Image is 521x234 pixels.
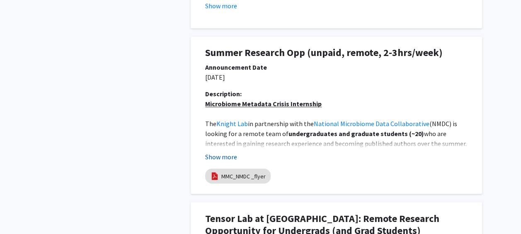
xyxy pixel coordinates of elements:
[205,89,468,99] div: Description:
[288,129,424,138] strong: undergraduates and graduate students (~20)
[205,129,468,158] span: who are interested in gaining research experience and becoming published authors over the summer....
[248,119,314,128] span: in partnership with the
[314,119,429,128] a: National Microbiome Data Collaborative
[205,1,237,11] button: Show more
[216,119,248,128] a: Knight Lab
[205,72,468,82] p: [DATE]
[205,100,322,108] u: Microbiome Metadata Crisis Internship
[205,152,237,162] button: Show more
[205,119,216,128] span: The
[210,171,219,180] img: pdf_icon.png
[6,197,35,228] iframe: Chat
[205,62,468,72] div: Announcement Date
[205,119,468,188] p: [GEOGRAPHIC_DATA][US_STATE]
[205,47,468,59] h1: Summer Research Opp (unpaid, remote, 2-3hrs/week)
[221,172,266,180] a: MMC_NMDC _flyer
